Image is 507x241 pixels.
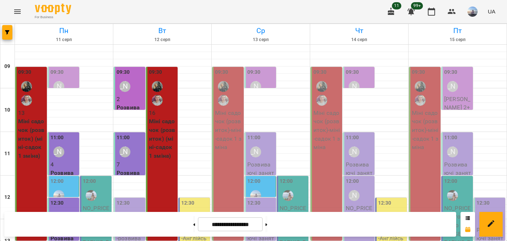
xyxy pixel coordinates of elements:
[349,146,360,157] div: Шевченко Катерина
[119,81,130,92] div: Шевченко Катерина
[21,95,32,106] img: Мармур Тетяна Олександрівна
[250,81,261,92] div: Шевченко Катерина
[18,117,45,160] p: Міні садочок (розвиток) (міні-садок 1 зміна)
[117,95,144,104] p: 2
[411,2,423,9] span: 99+
[50,169,78,220] p: Розвиваючі заняття 3-5 р. (розвиваючі 3-4 салтівка)
[117,68,130,76] label: 09:30
[16,36,112,43] h6: 11 серп
[117,160,144,169] p: 7
[119,146,130,157] div: Шевченко Катерина
[313,109,341,152] p: Міні садочок (розвиток) - міні-садок 1 зміна
[50,134,64,142] label: 11:00
[215,109,242,152] p: Міні садочок (розвиток) - міні-садок 1 зміна
[18,109,45,117] p: 13
[313,68,327,76] label: 09:30
[35,15,71,20] span: For Business
[21,81,32,92] img: Бобрик Вікторія
[152,81,163,92] img: Бобрик Вікторія
[311,36,407,43] h6: 14 серп
[117,103,144,163] p: Розвиваючі заняття малюки 2+ (Малюки 2+ [GEOGRAPHIC_DATA])
[280,177,293,185] label: 12:00
[213,36,309,43] h6: 13 серп
[447,146,458,157] div: Шевченко Катерина
[485,5,498,18] button: UA
[152,95,163,106] img: Мармур Тетяна Олександрівна
[415,95,426,106] div: Мармур Тетяна Олександрівна
[444,177,458,185] label: 12:00
[9,3,26,20] button: Menu
[247,177,261,185] label: 12:00
[444,134,458,142] label: 11:00
[283,190,293,201] img: Чалик Ганна Серніївна
[117,199,130,207] label: 12:30
[444,95,471,146] p: [PERSON_NAME] 2+ - Малюки 2+ [GEOGRAPHIC_DATA]
[247,68,261,76] label: 09:30
[346,134,359,142] label: 11:00
[476,199,490,207] label: 12:30
[410,36,506,43] h6: 15 серп
[50,68,64,76] label: 09:30
[86,190,97,201] img: Чалик Ганна Серніївна
[447,190,458,201] img: Чалик Ганна Серніївна
[4,193,10,201] h6: 12
[218,95,229,106] img: Мармур Тетяна Олександрівна
[35,4,71,14] img: Voopty Logo
[316,81,327,92] img: Бобрик Вікторія
[215,68,228,76] label: 09:30
[114,36,210,43] h6: 12 серп
[117,169,144,220] p: Розвиваючі заняття 3-5 р. (розвиваючі 3-4 салтівка)
[378,199,392,207] label: 12:30
[4,63,10,71] h6: 09
[349,190,360,201] div: Шевченко Катерина
[218,81,229,92] img: Бобрик Вікторія
[247,199,261,207] label: 12:30
[250,146,261,157] div: Шевченко Катерина
[117,134,130,142] label: 11:00
[250,190,261,201] img: Анна Петренко
[412,68,425,76] label: 09:30
[83,177,96,185] label: 12:00
[149,117,176,160] p: Міні садочок (розвиток) (міні-садок 1 зміна)
[50,199,64,207] label: 12:30
[4,106,10,114] h6: 10
[16,25,112,36] h6: Пн
[247,134,261,142] label: 11:00
[4,150,10,158] h6: 11
[412,109,439,152] p: Міні садочок (розвиток) - міні-садок 1 зміна
[346,160,373,212] p: Розвиваючі заняття 3-5 р. - розвиваючі 3-4 салтівка
[447,81,458,92] div: Шевченко Катерина
[114,25,210,36] h6: Вт
[346,204,373,238] p: NO_PRICE - розвиваючі 3-4 салтівка
[346,68,359,76] label: 09:30
[247,160,275,212] p: Розвиваючі заняття 3-5 р. - розвиваючі 3-4 салтівка
[392,2,401,9] span: 11
[50,177,64,185] label: 12:00
[18,68,32,76] label: 09:30
[53,146,64,157] div: Шевченко Катерина
[53,81,64,92] div: Шевченко Катерина
[316,95,327,106] div: Мармур Тетяна Олександрівна
[444,160,471,212] p: Розвиваючі заняття 3-5 р. - розвиваючі 3-4 салтівка
[444,68,458,76] label: 09:30
[349,81,360,92] div: Шевченко Катерина
[149,109,176,117] p: 16
[213,25,309,36] h6: Ср
[467,7,478,17] img: a5695baeaf149ad4712b46ffea65b4f5.jpg
[410,25,506,36] h6: Пт
[415,81,426,92] img: Бобрик Вікторія
[149,68,162,76] label: 09:30
[311,25,407,36] h6: Чт
[53,190,64,201] img: Анна Петренко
